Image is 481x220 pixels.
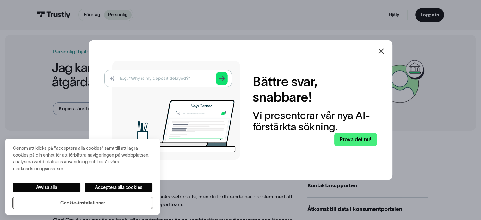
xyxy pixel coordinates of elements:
[334,133,377,146] a: Prova det nu!
[95,185,142,190] font: Acceptera alla cookies
[253,110,370,133] font: Vi presenterar vår nya AI-förstärkta sökning.
[85,183,152,192] button: Acceptera alla cookies
[340,136,371,142] font: Prova det nu!
[60,200,105,205] font: Cookie-installationer
[36,185,57,190] font: Avvisa alla
[13,146,149,171] font: Genom att klicka på "acceptera alla cookies" samt till att lagra cookies på din enhet för att för...
[13,183,80,192] button: Avvisa alla
[13,145,152,208] div: Integritet
[13,198,152,209] button: Cookie-installationer
[253,74,317,104] font: Bättre svar, snabbare!
[5,139,160,215] div: Cookie-banner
